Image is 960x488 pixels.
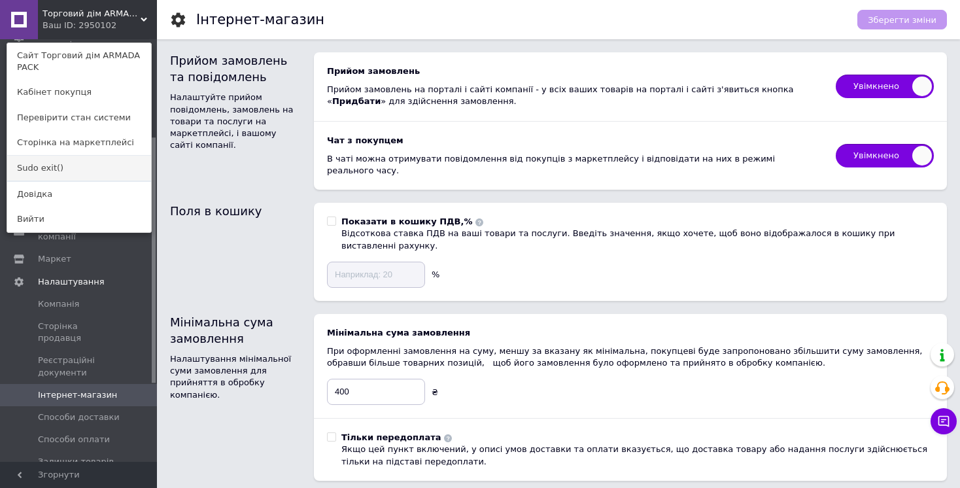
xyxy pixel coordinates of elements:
[38,389,117,401] span: Інтернет-магазин
[170,353,301,401] div: Налаштування мінімальної суми замовлення для прийняття в обробку компанією.
[7,207,151,232] a: Вийти
[38,298,79,310] span: Компанія
[327,379,425,405] input: 0
[341,444,934,467] div: Якщо цей пункт включений, у описі умов доставки та оплати вказується, що доставка товару або нада...
[170,52,301,85] div: Прийом замовлень та повідомлень
[170,203,301,219] div: Поля в кошику
[332,96,381,106] b: Придбати
[38,434,110,445] span: Способи оплати
[7,182,151,207] a: Довідка
[38,276,105,288] span: Налаштування
[7,156,151,181] a: Sudo exit()
[38,456,114,468] span: Залишки товарів
[170,314,301,347] div: Мінімальна сума замовлення
[327,65,823,77] div: Прийом замовлень
[931,408,957,434] button: Чат з покупцем
[341,217,472,226] b: Показати в кошику ПДВ,%
[327,153,823,177] div: В чаті можна отримувати повідомлення від покупців з маркетплейсу і відповідати на них в режимі ре...
[836,144,934,167] span: Увімкнено
[7,80,151,105] a: Кабінет покупця
[7,43,151,80] a: Сайт Торговий дім ARMADA PACK
[327,84,823,107] div: Прийом замовлень на порталі і сайті компанії - у всіх ваших товарів на порталі і сайті з'явиться ...
[43,8,141,20] span: Торговий дім ARMADA PACK
[196,12,324,27] h1: Інтернет-магазин
[432,387,438,398] div: ₴
[327,345,934,369] div: При оформленні замовлення на суму, меншу за вказану як мінімальна, покупцеві буде запропоновано з...
[38,355,121,378] span: Реєстраційні документи
[38,253,71,265] span: Маркет
[170,92,301,151] div: Налаштуйте прийом повідомлень, замовлень на товари та послуги на маркетплейсі, і вашому сайті ком...
[38,411,120,423] span: Способи доставки
[38,321,121,344] span: Сторінка продавця
[7,130,151,155] a: Сторінка на маркетплейсі
[7,105,151,130] a: Перевірити стан системи
[327,327,934,339] div: Мінімальна сума замовлення
[43,20,97,31] div: Ваш ID: 2950102
[341,228,934,251] div: Відсоткова ставка ПДВ на ваші товари та послуги. Введіть значення, якщо хочете, щоб воно відображ...
[327,262,425,288] input: Наприклад: 20
[341,432,441,442] b: Тільки передоплата
[836,75,934,98] span: Увімкнено
[327,135,823,147] div: Чат з покупцем
[432,269,439,281] div: %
